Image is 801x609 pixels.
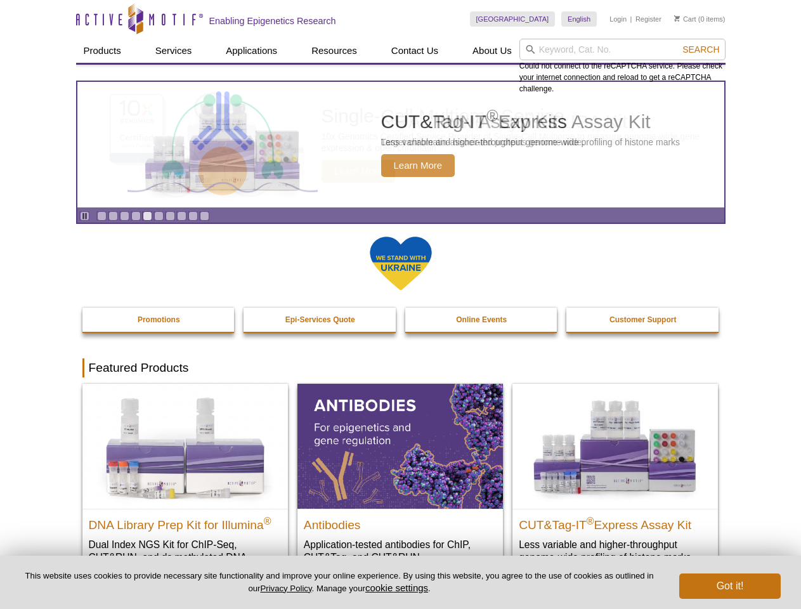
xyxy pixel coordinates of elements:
p: Less variable and higher-throughput genome-wide profiling of histone marks​. [519,538,712,564]
img: CUT&Tag-IT® Express Assay Kit [512,384,718,508]
strong: Customer Support [609,315,676,324]
li: (0 items) [674,11,726,27]
a: Go to slide 7 [166,211,175,221]
a: Toggle autoplay [80,211,89,221]
a: CUT&RUN Assay Kits CUT&RUN Assay Kits Target chromatin-associated proteins genome wide. Learn More [77,82,724,207]
h2: CUT&RUN Assay Kits [381,112,585,131]
h2: Enabling Epigenetics Research [209,15,336,27]
a: Go to slide 4 [131,211,141,221]
a: CUT&Tag-IT® Express Assay Kit CUT&Tag-IT®Express Assay Kit Less variable and higher-throughput ge... [512,384,718,576]
button: Got it! [679,573,781,599]
a: Cart [674,15,696,23]
p: This website uses cookies to provide necessary site functionality and improve your online experie... [20,570,658,594]
a: Resources [304,39,365,63]
img: DNA Library Prep Kit for Illumina [82,384,288,508]
button: Search [679,44,723,55]
input: Keyword, Cat. No. [519,39,726,60]
a: English [561,11,597,27]
sup: ® [587,515,594,526]
img: All Antibodies [297,384,503,508]
strong: Epi-Services Quote [285,315,355,324]
a: [GEOGRAPHIC_DATA] [470,11,556,27]
a: Go to slide 10 [200,211,209,221]
span: Search [682,44,719,55]
a: Customer Support [566,308,720,332]
h2: CUT&Tag-IT Express Assay Kit [519,513,712,532]
a: Contact Us [384,39,446,63]
img: Your Cart [674,15,680,22]
sup: ® [264,515,271,526]
a: Products [76,39,129,63]
h2: Antibodies [304,513,497,532]
a: Go to slide 5 [143,211,152,221]
a: All Antibodies Antibodies Application-tested antibodies for ChIP, CUT&Tag, and CUT&RUN. [297,384,503,576]
a: Go to slide 6 [154,211,164,221]
a: Promotions [82,308,236,332]
a: Go to slide 8 [177,211,186,221]
a: Online Events [405,308,559,332]
a: Services [148,39,200,63]
img: CUT&RUN Assay Kits [127,87,318,203]
li: | [630,11,632,27]
a: Go to slide 1 [97,211,107,221]
h2: Featured Products [82,358,719,377]
span: Learn More [381,154,455,177]
div: Could not connect to the reCAPTCHA service. Please check your internet connection and reload to g... [519,39,726,95]
button: cookie settings [365,582,428,593]
a: About Us [465,39,519,63]
a: Epi-Services Quote [244,308,397,332]
img: We Stand With Ukraine [369,235,433,292]
a: Applications [218,39,285,63]
a: Go to slide 3 [120,211,129,221]
a: Privacy Policy [260,584,311,593]
p: Dual Index NGS Kit for ChIP-Seq, CUT&RUN, and ds methylated DNA assays. [89,538,282,577]
h2: DNA Library Prep Kit for Illumina [89,513,282,532]
a: Go to slide 9 [188,211,198,221]
a: Register [635,15,661,23]
p: Application-tested antibodies for ChIP, CUT&Tag, and CUT&RUN. [304,538,497,564]
strong: Promotions [138,315,180,324]
a: Login [609,15,627,23]
a: Go to slide 2 [108,211,118,221]
a: DNA Library Prep Kit for Illumina DNA Library Prep Kit for Illumina® Dual Index NGS Kit for ChIP-... [82,384,288,589]
strong: Online Events [456,315,507,324]
article: CUT&RUN Assay Kits [77,82,724,207]
p: Target chromatin-associated proteins genome wide. [381,136,585,148]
